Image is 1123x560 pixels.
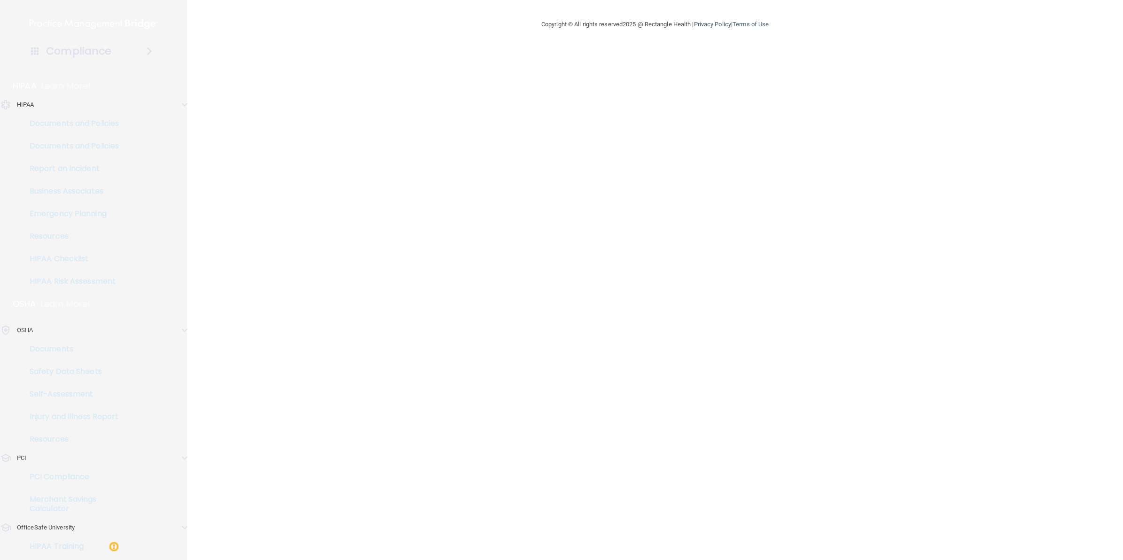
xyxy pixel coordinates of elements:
img: warning-circle.0cc9ac19.png [108,541,120,552]
p: HIPAA Risk Assessment [6,277,134,286]
p: Documents and Policies [6,119,134,128]
p: OfficeSafe University [17,522,75,533]
p: Resources [6,232,134,241]
p: Documents [6,344,134,354]
p: Business Associates [6,187,134,196]
h4: Compliance [46,45,111,58]
p: OSHA [17,325,33,336]
a: Terms of Use [733,21,769,28]
p: Documents and Policies [6,141,134,151]
a: Privacy Policy [694,21,731,28]
p: HIPAA Training [6,542,84,551]
p: Safety Data Sheets [6,367,134,376]
p: Report an Incident [6,164,134,173]
p: HIPAA [13,80,37,92]
p: Injury and Illness Report [6,412,134,421]
p: HIPAA Checklist [6,254,134,264]
p: Merchant Savings Calculator [6,495,134,513]
img: PMB logo [30,15,157,33]
p: Emergency Planning [6,209,134,218]
p: Learn More! [41,80,91,92]
p: HIPAA [17,99,34,110]
div: Copyright © All rights reserved 2025 @ Rectangle Health | | [484,9,827,39]
p: PCI Compliance [6,472,134,482]
p: OSHA [13,298,36,310]
p: Resources [6,435,134,444]
p: Self-Assessment [6,389,134,399]
p: Learn More! [41,298,91,310]
p: PCI [17,452,26,464]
